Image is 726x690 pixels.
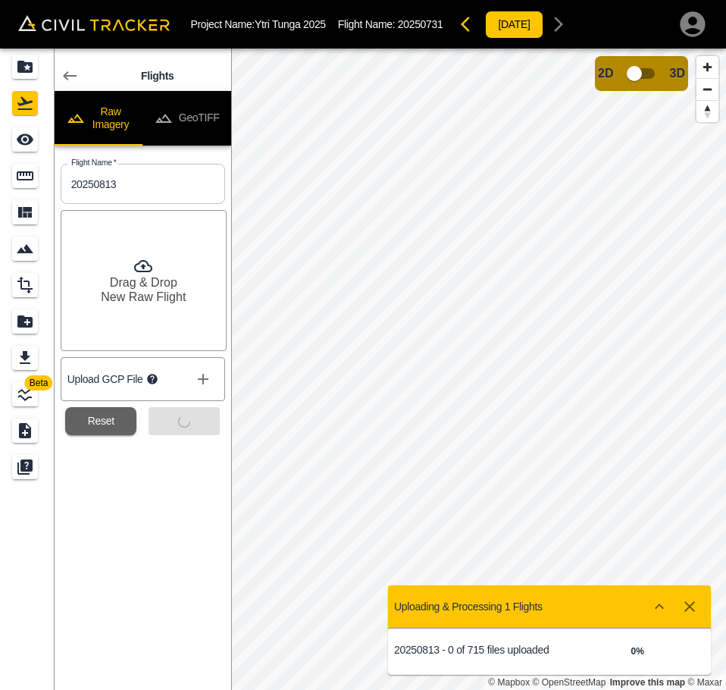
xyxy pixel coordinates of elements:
[338,18,443,30] p: Flight Name:
[696,56,718,78] button: Zoom in
[18,15,170,31] img: Civil Tracker
[644,591,674,622] button: Show more
[394,601,543,613] p: Uploading & Processing 1 Flights
[485,11,543,39] button: [DATE]
[696,100,718,122] button: Reset bearing to north
[696,78,718,100] button: Zoom out
[610,677,685,688] a: Map feedback
[488,677,530,688] a: Mapbox
[398,18,443,30] span: 20250731
[394,644,549,656] p: 20250813 - 0 of 715 files uploaded
[533,677,606,688] a: OpenStreetMap
[598,67,613,80] span: 2D
[631,646,643,657] strong: 0 %
[670,67,685,80] span: 3D
[687,677,722,688] a: Maxar
[231,49,726,690] canvas: Map
[191,18,326,30] p: Project Name: Ytri Tunga 2025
